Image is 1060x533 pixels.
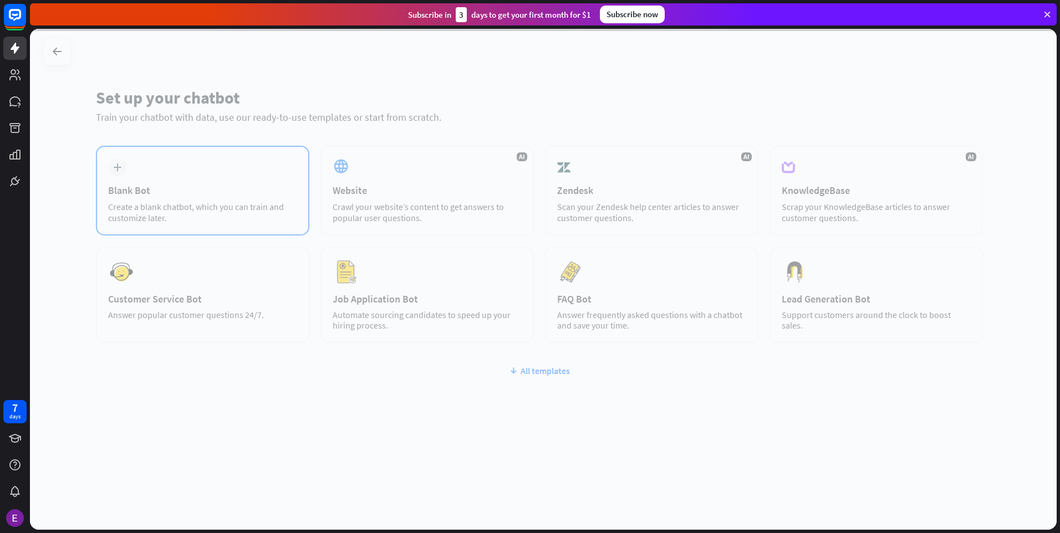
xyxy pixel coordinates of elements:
[9,4,42,38] button: Open LiveChat chat widget
[408,7,591,22] div: Subscribe in days to get your first month for $1
[12,403,18,413] div: 7
[9,413,21,421] div: days
[600,6,665,23] div: Subscribe now
[456,7,467,22] div: 3
[3,400,27,423] a: 7 days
